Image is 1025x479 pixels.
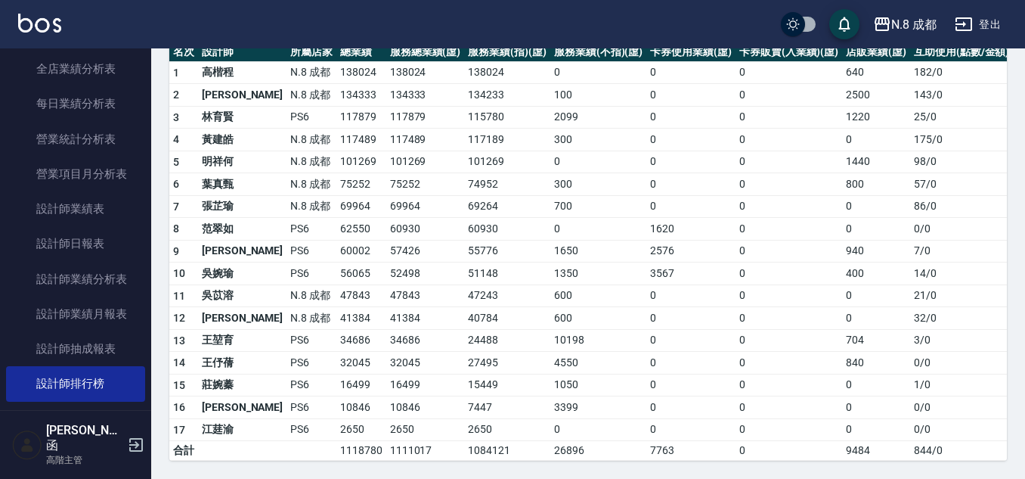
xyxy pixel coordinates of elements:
td: 0 [842,195,910,218]
td: 98 / 0 [910,151,1013,173]
td: PS6 [286,329,336,352]
td: 1118780 [336,441,386,461]
span: 3 [173,111,179,123]
th: 卡券使用業績(虛) [646,42,735,62]
td: 117879 [336,106,386,129]
th: 服務總業績(虛) [386,42,465,62]
td: 74952 [464,173,550,196]
td: 138024 [386,61,465,84]
td: 0 [842,307,910,330]
td: 32045 [336,352,386,375]
td: 1650 [550,240,646,263]
td: 2576 [646,240,735,263]
span: 5 [173,156,179,168]
td: PS6 [286,240,336,263]
td: 明祥何 [198,151,286,173]
td: 1084121 [464,441,550,461]
span: 17 [173,424,186,436]
td: 0 [735,106,842,129]
td: 吳婉瑜 [198,263,286,285]
td: 0 [646,61,735,84]
td: 101269 [464,151,550,173]
td: 0 [646,106,735,129]
td: 41384 [336,307,386,330]
td: [PERSON_NAME] [198,307,286,330]
td: 0 [646,173,735,196]
td: 0 [646,329,735,352]
td: 0 [646,151,735,173]
a: 設計師日報表 [6,226,145,261]
td: 16499 [386,374,465,397]
th: 店販業績(虛) [842,42,910,62]
td: 34686 [336,329,386,352]
img: Person [12,430,42,460]
td: 0 [735,374,842,397]
span: 12 [173,312,186,324]
td: 21 / 0 [910,285,1013,307]
td: 7 / 0 [910,240,1013,263]
td: 704 [842,329,910,352]
td: 7763 [646,441,735,461]
td: 57 / 0 [910,173,1013,196]
a: 營業項目月分析表 [6,157,145,191]
td: 2650 [464,418,550,441]
td: 32 / 0 [910,307,1013,330]
td: 32045 [386,352,465,375]
td: 0 [842,397,910,419]
th: 所屬店家 [286,42,336,62]
td: 940 [842,240,910,263]
td: 2650 [336,418,386,441]
td: 0 [646,397,735,419]
td: 王伃蒨 [198,352,286,375]
a: 全店業績分析表 [6,51,145,86]
button: save [829,9,859,39]
td: 0 [646,418,735,441]
td: 40784 [464,307,550,330]
td: N.8 成都 [286,151,336,173]
td: PS6 [286,106,336,129]
td: 117489 [386,129,465,151]
td: 138024 [336,61,386,84]
span: 2 [173,89,179,101]
td: 3399 [550,397,646,419]
th: 卡券販賣(入業績)(虛) [735,42,842,62]
span: 1 [173,67,179,79]
td: 115780 [464,106,550,129]
td: 1050 [550,374,646,397]
td: 0 [842,218,910,241]
td: 0 [842,418,910,441]
td: 69264 [464,195,550,218]
a: 設計師業績分析表 [6,262,145,297]
td: 0 [735,218,842,241]
td: 合計 [169,441,198,461]
td: 莊婉蓁 [198,374,286,397]
span: 4 [173,133,179,145]
td: 60930 [464,218,550,241]
span: 9 [173,245,179,257]
td: [PERSON_NAME] [198,397,286,419]
td: 9484 [842,441,910,461]
td: 25 / 0 [910,106,1013,129]
td: 300 [550,173,646,196]
td: 0 [735,240,842,263]
td: PS6 [286,418,336,441]
td: 0 [646,307,735,330]
td: 47843 [386,285,465,307]
td: 24488 [464,329,550,352]
td: 3 / 0 [910,329,1013,352]
span: 10 [173,267,186,279]
th: 互助使用(點數/金額) [910,42,1013,62]
a: 營業統計分析表 [6,122,145,157]
td: 143 / 0 [910,84,1013,107]
td: 1220 [842,106,910,129]
td: 1111017 [386,441,465,461]
td: 55776 [464,240,550,263]
td: 175 / 0 [910,129,1013,151]
td: N.8 成都 [286,195,336,218]
span: 16 [173,401,186,413]
td: 1620 [646,218,735,241]
td: 10198 [550,329,646,352]
span: 14 [173,356,186,369]
td: PS6 [286,397,336,419]
td: 1350 [550,263,646,285]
